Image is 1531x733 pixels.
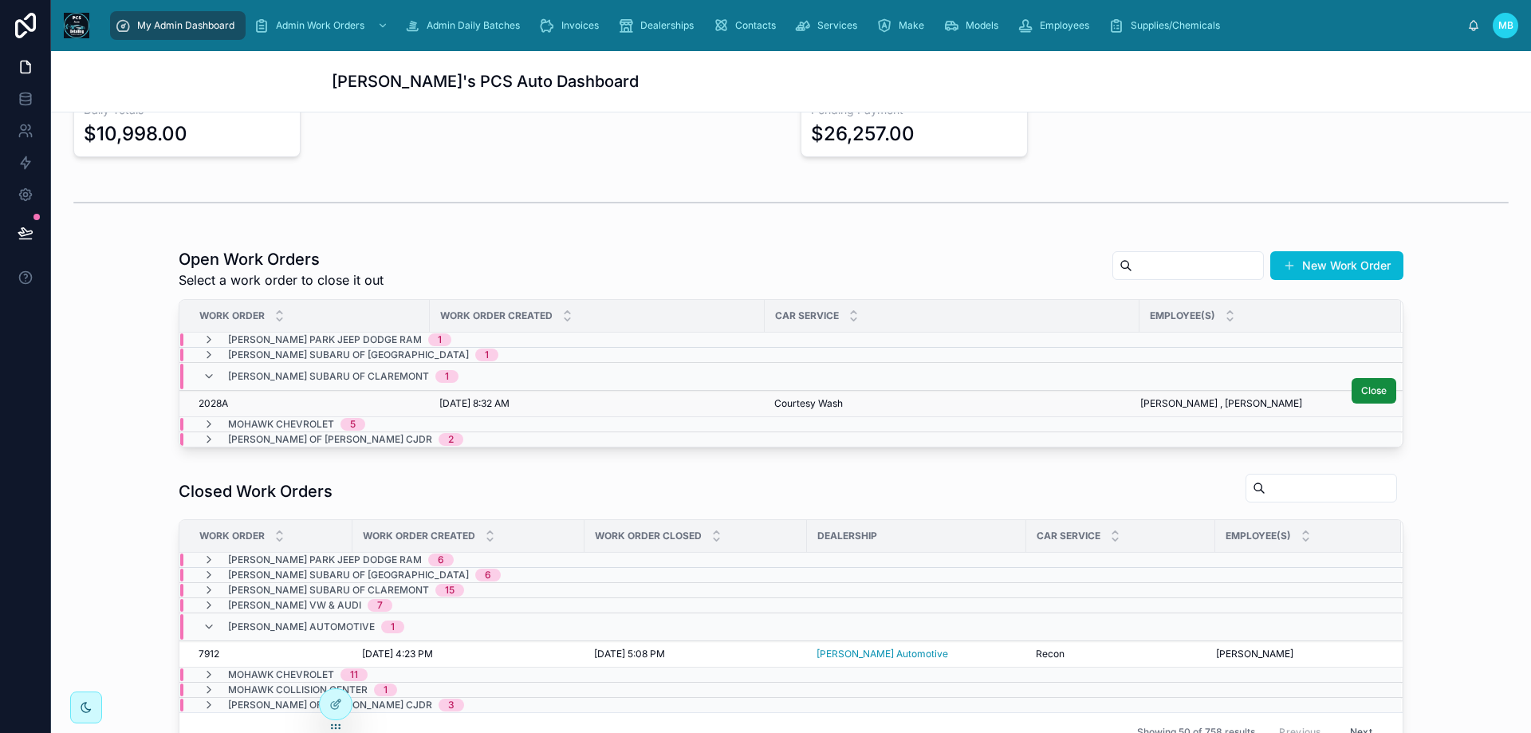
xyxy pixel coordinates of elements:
span: Mohawk Chevrolet [228,418,334,431]
a: 2028A [199,397,420,410]
span: Dealerships [640,19,694,32]
h1: [PERSON_NAME]'s PCS Auto Dashboard [332,70,639,93]
button: Close [1352,378,1396,404]
a: My Admin Dashboard [110,11,246,40]
span: Courtesy Wash [774,397,843,410]
span: MB [1498,19,1513,32]
span: Contacts [735,19,776,32]
div: 1 [438,333,442,346]
span: Admin Work Orders [276,19,364,32]
span: Work Order [199,530,265,542]
div: scrollable content [102,8,1467,43]
span: [PERSON_NAME] [1216,648,1293,660]
a: Admin Daily Batches [399,11,531,40]
span: [PERSON_NAME] Park Jeep Dodge Ram [228,554,422,566]
a: Recon [1036,648,1206,660]
span: [PERSON_NAME] Subaru of [GEOGRAPHIC_DATA] [228,569,469,581]
span: Work Order [199,309,265,322]
a: Supplies/Chemicals [1104,11,1231,40]
a: Invoices [534,11,610,40]
a: [PERSON_NAME] [1216,648,1382,660]
a: [DATE] 8:32 AM [439,397,755,410]
button: New Work Order [1270,251,1403,280]
span: 7912 [199,648,219,660]
span: Dealership [817,530,877,542]
a: Employees [1013,11,1100,40]
span: Work Order Closed [595,530,702,542]
span: [DATE] 4:23 PM [362,648,433,660]
a: Models [939,11,1010,40]
span: Employees [1040,19,1089,32]
div: $26,257.00 [811,121,915,147]
span: Supplies/Chemicals [1131,19,1220,32]
div: 1 [391,621,395,633]
a: [PERSON_NAME] Automotive [817,648,1017,660]
div: $10,998.00 [84,121,187,147]
div: 15 [445,584,455,597]
a: 7912 [199,648,343,660]
span: [PERSON_NAME] Subaru of [GEOGRAPHIC_DATA] [228,349,469,361]
span: Admin Daily Batches [427,19,520,32]
div: 1 [384,684,388,696]
a: [PERSON_NAME] Automotive [817,648,948,660]
a: Contacts [708,11,787,40]
span: Services [817,19,857,32]
span: [PERSON_NAME] Automotive [228,621,375,633]
a: Services [790,11,868,40]
span: Mohawk Chevrolet [228,668,334,681]
img: App logo [64,13,89,38]
span: [PERSON_NAME] Subaru of Claremont [228,370,429,383]
span: [PERSON_NAME] Subaru of Claremont [228,584,429,597]
span: Work Order Created [363,530,475,542]
span: Select a work order to close it out [179,270,384,290]
div: 6 [438,554,444,566]
div: 1 [485,349,489,361]
span: Car Service [775,309,839,322]
h1: Open Work Orders [179,248,384,270]
span: Employee(s) [1226,530,1291,542]
span: [PERSON_NAME] VW & Audi [228,599,361,612]
span: Invoices [561,19,599,32]
span: Make [899,19,924,32]
span: Recon [1036,648,1065,660]
span: Work Order Created [440,309,553,322]
span: Models [966,19,998,32]
span: Close [1361,384,1387,397]
div: 5 [350,418,356,431]
div: 3 [448,699,455,711]
span: [PERSON_NAME] of [PERSON_NAME] CJDR [228,433,432,446]
span: [DATE] 5:08 PM [594,648,665,660]
div: 2 [448,433,454,446]
span: My Admin Dashboard [137,19,234,32]
span: Employee(s) [1150,309,1215,322]
span: [PERSON_NAME] Park Jeep Dodge Ram [228,333,422,346]
a: Dealerships [613,11,705,40]
span: Car Service [1037,530,1100,542]
span: [PERSON_NAME] of [PERSON_NAME] CJDR [228,699,432,711]
h1: Closed Work Orders [179,480,333,502]
div: 7 [377,599,383,612]
div: 1 [445,370,449,383]
a: Admin Work Orders [249,11,396,40]
a: [DATE] 4:23 PM [362,648,575,660]
a: Make [872,11,935,40]
span: Mohawk Collision Center [228,684,368,696]
span: 2028A [199,397,228,410]
div: 6 [485,569,491,581]
a: Courtesy Wash [774,397,1130,410]
span: [PERSON_NAME] , [PERSON_NAME] [1140,397,1302,410]
a: [DATE] 5:08 PM [594,648,797,660]
span: [DATE] 8:32 AM [439,397,510,410]
a: [PERSON_NAME] , [PERSON_NAME] [1140,397,1382,410]
div: 11 [350,668,358,681]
